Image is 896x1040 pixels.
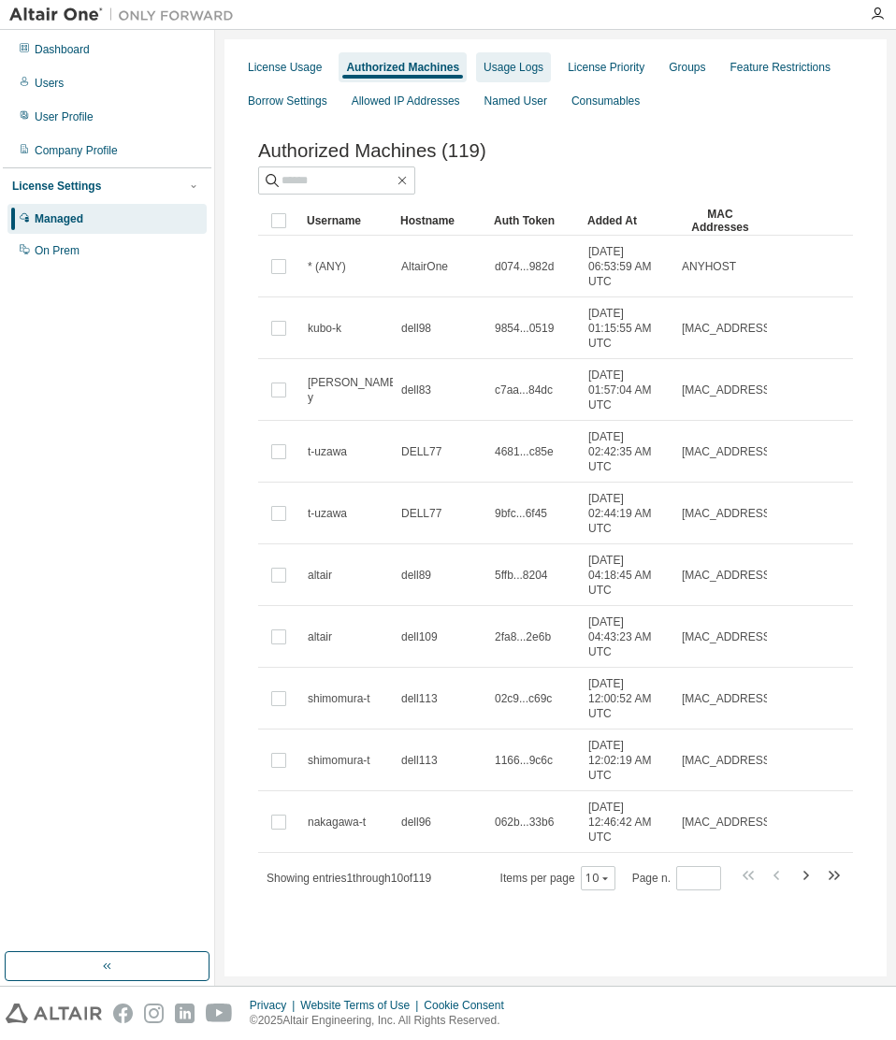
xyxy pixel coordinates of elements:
span: 9bfc...6f45 [495,506,547,521]
img: facebook.svg [113,1004,133,1023]
span: [DATE] 01:15:55 AM UTC [588,306,665,351]
span: [MAC_ADDRESS] [682,321,773,336]
span: [DATE] 06:53:59 AM UTC [588,244,665,289]
span: AltairOne [401,259,448,274]
div: Company Profile [35,143,118,158]
span: t-uzawa [308,444,347,459]
span: dell89 [401,568,431,583]
div: On Prem [35,243,79,258]
span: Showing entries 1 through 10 of 119 [267,872,431,885]
span: 4681...c85e [495,444,554,459]
div: Managed [35,211,83,226]
span: [DATE] 12:46:42 AM UTC [588,800,665,845]
span: [DATE] 04:43:23 AM UTC [588,614,665,659]
div: User Profile [35,109,94,124]
img: Altair One [9,6,243,24]
span: Authorized Machines (119) [258,140,486,162]
div: Dashboard [35,42,90,57]
p: © 2025 Altair Engineering, Inc. All Rights Reserved. [250,1013,515,1029]
span: [DATE] 12:00:52 AM UTC [588,676,665,721]
button: 10 [585,871,611,886]
span: c7aa...84dc [495,383,553,397]
img: instagram.svg [144,1004,164,1023]
span: [MAC_ADDRESS] [682,629,773,644]
span: [MAC_ADDRESS] [682,383,773,397]
span: 5ffb...8204 [495,568,548,583]
span: shimomura-t [308,753,370,768]
span: dell109 [401,629,438,644]
span: [DATE] 01:57:04 AM UTC [588,368,665,412]
div: Named User [484,94,547,108]
span: dell113 [401,753,438,768]
span: [MAC_ADDRESS] [682,444,773,459]
span: DELL77 [401,506,441,521]
span: [MAC_ADDRESS] [682,753,773,768]
img: linkedin.svg [175,1004,195,1023]
span: [DATE] 04:18:45 AM UTC [588,553,665,598]
div: Usage Logs [484,60,543,75]
span: 02c9...c69c [495,691,552,706]
span: 9854...0519 [495,321,554,336]
span: [DATE] 02:42:35 AM UTC [588,429,665,474]
span: Page n. [632,866,721,890]
span: dell98 [401,321,431,336]
span: [MAC_ADDRESS] [682,815,773,830]
div: License Priority [568,60,644,75]
span: [DATE] 02:44:19 AM UTC [588,491,665,536]
span: [MAC_ADDRESS] [682,691,773,706]
div: Hostname [400,206,479,236]
div: License Usage [248,60,322,75]
span: dell83 [401,383,431,397]
div: Privacy [250,998,300,1013]
div: Username [307,206,385,236]
span: [MAC_ADDRESS] [682,568,773,583]
span: Items per page [500,866,615,890]
span: shimomura-t [308,691,370,706]
img: altair_logo.svg [6,1004,102,1023]
span: dell113 [401,691,438,706]
div: Website Terms of Use [300,998,424,1013]
div: Authorized Machines [346,60,459,75]
span: 062b...33b6 [495,815,554,830]
div: Allowed IP Addresses [352,94,460,108]
span: 2fa8...2e6b [495,629,551,644]
div: Groups [669,60,705,75]
div: License Settings [12,179,101,194]
div: Consumables [571,94,640,108]
span: * (ANY) [308,259,346,274]
span: d074...982d [495,259,554,274]
span: [PERSON_NAME]-y [308,375,404,405]
span: t-uzawa [308,506,347,521]
div: Cookie Consent [424,998,514,1013]
span: altair [308,568,332,583]
div: Auth Token [494,206,572,236]
span: DELL77 [401,444,441,459]
span: dell96 [401,815,431,830]
div: Users [35,76,64,91]
span: kubo-k [308,321,341,336]
span: [DATE] 12:02:19 AM UTC [588,738,665,783]
span: altair [308,629,332,644]
span: nakagawa-t [308,815,366,830]
span: [MAC_ADDRESS] [682,506,773,521]
div: Feature Restrictions [730,60,831,75]
div: Borrow Settings [248,94,327,108]
div: Added At [587,206,666,236]
span: 1166...9c6c [495,753,553,768]
img: youtube.svg [206,1004,233,1023]
span: ANYHOST [682,259,736,274]
div: MAC Addresses [681,206,759,236]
